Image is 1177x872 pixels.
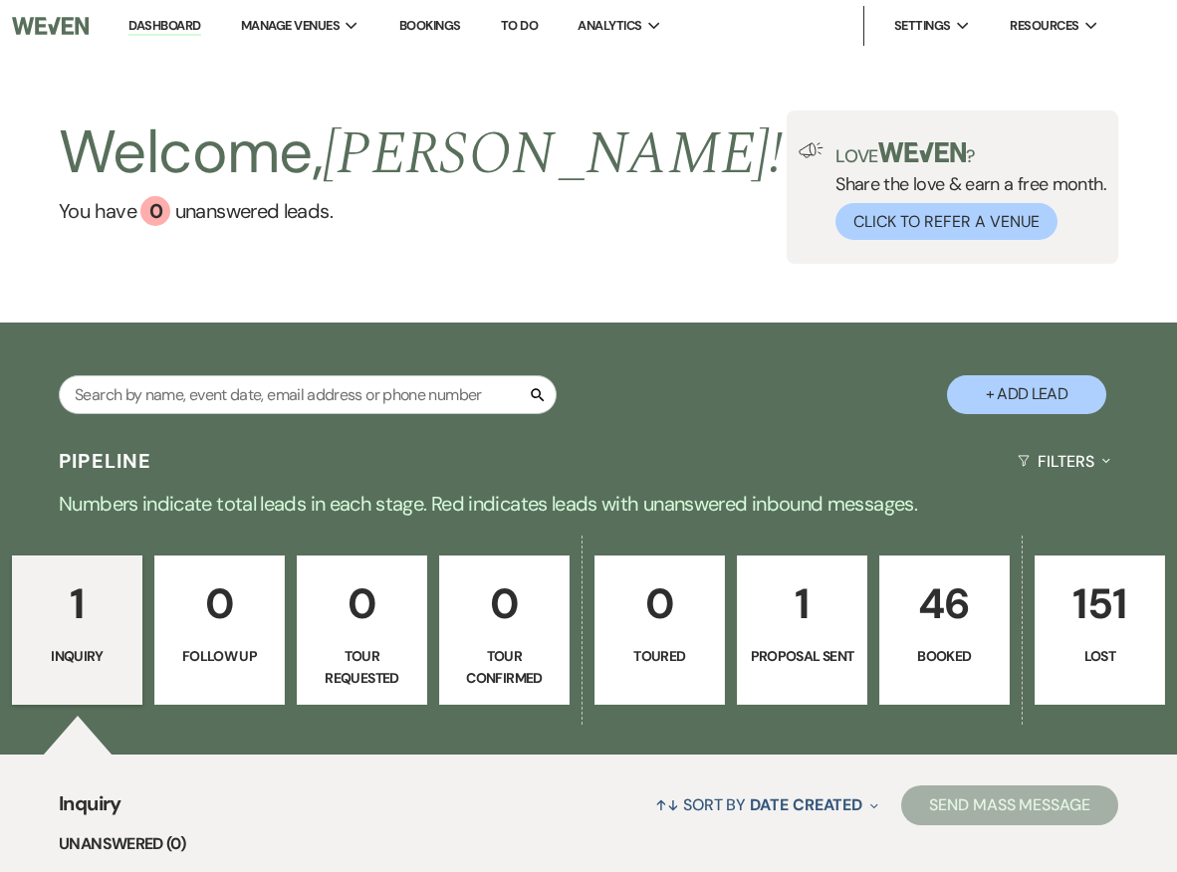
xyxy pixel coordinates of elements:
[892,645,997,667] p: Booked
[799,142,824,158] img: loud-speaker-illustration.svg
[947,375,1106,414] button: + Add Lead
[878,142,967,162] img: weven-logo-green.svg
[901,785,1118,825] button: Send Mass Message
[399,17,461,34] a: Bookings
[452,645,557,690] p: Tour Confirmed
[241,16,340,36] span: Manage Venues
[59,831,1118,857] li: Unanswered (0)
[154,555,285,705] a: 0Follow Up
[1035,555,1165,705] a: 151Lost
[25,645,129,667] p: Inquiry
[750,570,854,637] p: 1
[1010,435,1118,488] button: Filters
[750,794,862,815] span: Date Created
[1048,645,1152,667] p: Lost
[297,555,427,705] a: 0Tour Requested
[607,645,712,667] p: Toured
[1010,16,1078,36] span: Resources
[892,570,997,637] p: 46
[140,196,170,226] div: 0
[835,142,1106,165] p: Love ?
[59,447,152,475] h3: Pipeline
[25,570,129,637] p: 1
[894,16,951,36] span: Settings
[594,555,725,705] a: 0Toured
[59,196,783,226] a: You have 0 unanswered leads.
[750,645,854,667] p: Proposal Sent
[835,203,1058,240] button: Click to Refer a Venue
[323,109,783,200] span: [PERSON_NAME] !
[167,645,272,667] p: Follow Up
[59,375,557,414] input: Search by name, event date, email address or phone number
[879,555,1010,705] a: 46Booked
[578,16,641,36] span: Analytics
[310,645,414,690] p: Tour Requested
[12,5,89,47] img: Weven Logo
[59,788,121,831] span: Inquiry
[501,17,538,34] a: To Do
[607,570,712,637] p: 0
[167,570,272,637] p: 0
[1048,570,1152,637] p: 151
[310,570,414,637] p: 0
[452,570,557,637] p: 0
[655,794,679,815] span: ↑↓
[737,555,867,705] a: 1Proposal Sent
[12,555,142,705] a: 1Inquiry
[824,142,1106,240] div: Share the love & earn a free month.
[647,778,886,831] button: Sort By Date Created
[439,555,570,705] a: 0Tour Confirmed
[128,17,200,36] a: Dashboard
[59,110,783,196] h2: Welcome,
